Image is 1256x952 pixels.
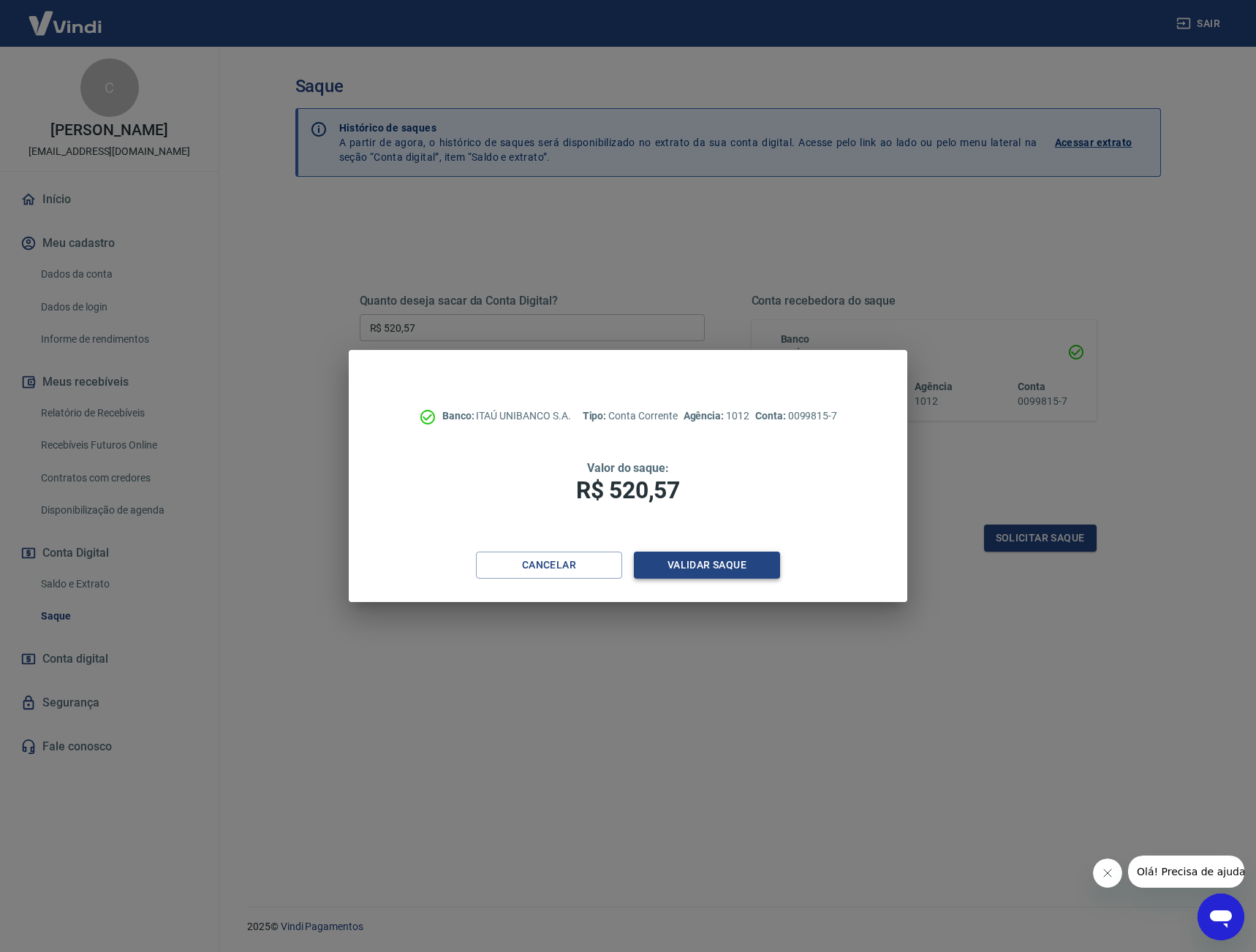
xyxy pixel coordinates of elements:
span: Tipo: [583,410,609,422]
button: Cancelar [476,552,622,579]
iframe: Mensagem da empresa [1128,856,1244,888]
p: 0099815-7 [755,408,837,424]
span: Banco: [442,410,477,422]
p: Conta Corrente [583,408,678,424]
button: Validar saque [634,552,780,579]
iframe: Botão para abrir a janela de mensagens [1198,894,1244,940]
p: 1012 [684,408,749,424]
span: R$ 520,57 [576,476,680,504]
span: Olá! Precisa de ajuda? [9,10,123,22]
iframe: Fechar mensagem [1093,858,1122,888]
span: Agência: [684,410,727,422]
p: ITAÚ UNIBANCO S.A. [442,408,571,424]
span: Valor do saque: [587,461,669,475]
span: Conta: [755,410,788,422]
